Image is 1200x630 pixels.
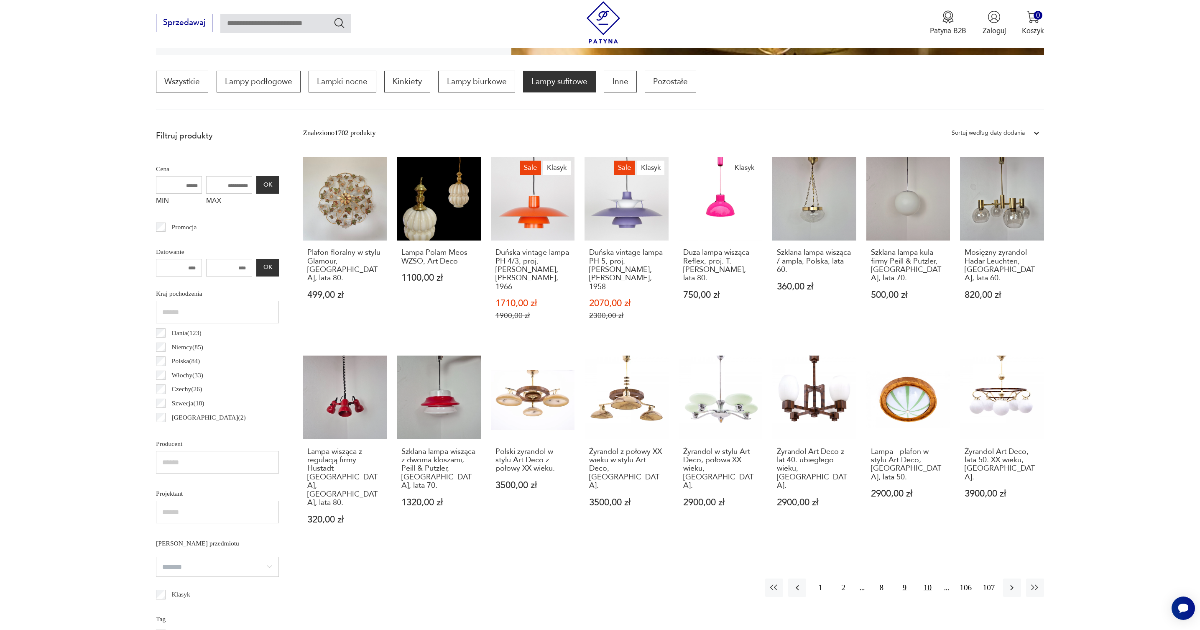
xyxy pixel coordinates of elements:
a: Polski żyrandol w stylu Art Deco z połowy XX wieku.Polski żyrandol w stylu Art Deco z połowy XX w... [491,356,575,544]
a: Inne [604,71,636,92]
p: Patyna B2B [930,26,966,36]
p: Włochy ( 33 ) [172,370,203,381]
p: Filtruj produkty [156,131,279,141]
a: Lampki nocne [309,71,376,92]
p: Zaloguj [983,26,1006,36]
a: SaleKlasykDuńska vintage lampa PH 4/3, proj. Poul Henningsen, Louis Poulsen, 1966Duńska vintage l... [491,157,575,340]
p: 820,00 zł [965,291,1039,300]
div: 0 [1034,11,1042,20]
a: Żyrandol w stylu Art Deco, połowa XX wieku, Polska.Żyrandol w stylu Art Deco, połowa XX wieku, [G... [679,356,763,544]
p: Datowanie [156,246,279,257]
a: Lampa Polam Meos WZSO, Art DecoLampa Polam Meos WZSO, Art Deco1100,00 zł [397,157,481,340]
h3: Polski żyrandol w stylu Art Deco z połowy XX wieku. [495,448,570,473]
h3: Żyrandol w stylu Art Deco, połowa XX wieku, [GEOGRAPHIC_DATA]. [683,448,758,490]
button: Sprzedawaj [156,14,212,32]
a: SaleKlasykDuńska vintage lampa PH 5, proj. Poul Henningsen, Louis Poulsen, 1958Duńska vintage lam... [585,157,669,340]
p: Kraj pochodzenia [156,288,279,299]
a: Mosiężny żyrandol Hadar Leuchten, Niemcy, lata 60.Mosiężny żyrandol Hadar Leuchten, [GEOGRAPHIC_D... [960,157,1044,340]
p: 2070,00 zł [589,299,664,308]
p: 2900,00 zł [683,498,758,507]
h3: Szklana lampa kula firmy Peill & Putzler, [GEOGRAPHIC_DATA], lata 70. [871,248,946,283]
img: Patyna - sklep z meblami i dekoracjami vintage [582,1,625,44]
h3: Lampa wisząca z regulacją firmy Hustadt [GEOGRAPHIC_DATA], [GEOGRAPHIC_DATA], lata 80. [307,448,382,507]
h3: Duża lampa wisząca Reflex, proj. T. [PERSON_NAME], lata 80. [683,248,758,283]
h3: Lampa - plafon w stylu Art Deco, [GEOGRAPHIC_DATA], lata 50. [871,448,946,482]
a: KlasykDuża lampa wisząca Reflex, proj. T. Rudkiewicza, lata 80.Duża lampa wisząca Reflex, proj. T... [679,157,763,340]
p: Cena [156,164,279,174]
p: 2900,00 zł [777,498,852,507]
iframe: Smartsupp widget button [1172,597,1195,620]
p: [GEOGRAPHIC_DATA] ( 2 ) [172,426,246,437]
p: [GEOGRAPHIC_DATA] ( 2 ) [172,412,246,423]
button: Zaloguj [983,10,1006,36]
p: 3500,00 zł [495,481,570,490]
label: MIN [156,194,202,210]
p: Dania ( 123 ) [172,328,202,338]
a: Lampy podłogowe [217,71,301,92]
p: 2900,00 zł [871,489,946,498]
button: OK [256,176,279,194]
a: Szklana lampa kula firmy Peill & Putzler, Niemcy, lata 70.Szklana lampa kula firmy Peill & Putzle... [866,157,950,340]
p: Polska ( 84 ) [172,356,200,366]
p: Promocja [172,222,197,233]
p: 750,00 zł [683,291,758,300]
p: 1320,00 zł [401,498,476,507]
h3: Duńska vintage lampa PH 4/3, proj. [PERSON_NAME], [PERSON_NAME], 1966 [495,248,570,291]
a: Lampa wisząca z regulacją firmy Hustadt Leuchten, Niemcy, lata 80.Lampa wisząca z regulacją firmy... [303,356,387,544]
h3: Duńska vintage lampa PH 5, proj. [PERSON_NAME], [PERSON_NAME], 1958 [589,248,664,291]
a: Żyrandol Art Deco z lat 40. ubiegłego wieku, Polska.Żyrandol Art Deco z lat 40. ubiegłego wieku, ... [772,356,856,544]
a: Szklana lampa wisząca / ampla, Polska, lata 60.Szklana lampa wisząca / ampla, Polska, lata 60.360... [772,157,856,340]
h3: Żyrandol Art Deco, lata 50. XX wieku, [GEOGRAPHIC_DATA]. [965,448,1039,482]
p: 320,00 zł [307,515,382,524]
h3: Żyrandol Art Deco z lat 40. ubiegłego wieku, [GEOGRAPHIC_DATA]. [777,448,852,490]
p: Tag [156,614,279,625]
p: 1100,00 zł [401,274,476,282]
p: 2300,00 zł [589,311,664,320]
button: Patyna B2B [930,10,966,36]
a: Wszystkie [156,71,208,92]
a: Kinkiety [384,71,430,92]
p: Producent [156,438,279,449]
img: Ikona medalu [942,10,955,23]
button: 0Koszyk [1022,10,1044,36]
a: Żyrandol Art Deco, lata 50. XX wieku, Polska.Żyrandol Art Deco, lata 50. XX wieku, [GEOGRAPHIC_DA... [960,356,1044,544]
button: OK [256,259,279,277]
p: Projektant [156,488,279,499]
p: Pozostałe [645,71,696,92]
p: 3500,00 zł [589,498,664,507]
h3: Żyrandol z połowy XX wieku w stylu Art Deco, [GEOGRAPHIC_DATA]. [589,448,664,490]
p: 1900,00 zł [495,311,570,320]
label: MAX [206,194,252,210]
img: Ikona koszyka [1026,10,1039,23]
p: Klasyk [172,589,190,600]
p: 360,00 zł [777,282,852,291]
p: 1710,00 zł [495,299,570,308]
a: Lampy sufitowe [523,71,596,92]
a: Ikona medaluPatyna B2B [930,10,966,36]
h3: Lampa Polam Meos WZSO, Art Deco [401,248,476,266]
p: Niemcy ( 85 ) [172,342,203,353]
h3: Szklana lampa wisząca z dwoma kloszami, Peill & Putzler, [GEOGRAPHIC_DATA], lata 70. [401,448,476,490]
button: 2 [834,579,852,597]
a: Lampa - plafon w stylu Art Deco, Polska, lata 50.Lampa - plafon w stylu Art Deco, [GEOGRAPHIC_DAT... [866,356,950,544]
a: Lampy biurkowe [438,71,515,92]
h3: Szklana lampa wisząca / ampla, Polska, lata 60. [777,248,852,274]
div: Sortuj według daty dodania [952,128,1025,138]
h3: Mosiężny żyrandol Hadar Leuchten, [GEOGRAPHIC_DATA], lata 60. [965,248,1039,283]
p: 499,00 zł [307,291,382,300]
p: 500,00 zł [871,291,946,300]
button: Szukaj [333,17,345,29]
button: 10 [919,579,937,597]
a: Plafon floralny w stylu Glamour, Niemcy, lata 80.Plafon floralny w stylu Glamour, [GEOGRAPHIC_DAT... [303,157,387,340]
img: Ikonka użytkownika [988,10,1001,23]
p: Szwecja ( 18 ) [172,398,204,409]
button: 8 [873,579,891,597]
button: 9 [896,579,914,597]
p: 3900,00 zł [965,489,1039,498]
p: Koszyk [1022,26,1044,36]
